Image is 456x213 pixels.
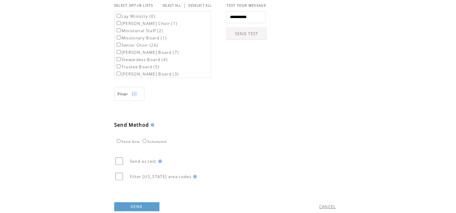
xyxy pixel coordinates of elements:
[115,35,167,41] label: Missionary Board (1)
[115,21,178,26] label: [PERSON_NAME] Choir (1)
[117,50,121,54] input: [PERSON_NAME] Board (7)
[319,204,336,209] a: CANCEL
[149,123,154,127] img: help.gif
[117,21,121,25] input: [PERSON_NAME] Choir (1)
[115,42,159,48] label: Senior Choir (26)
[115,50,179,55] label: [PERSON_NAME] Board (7)
[115,57,168,62] label: Stewardess Board (4)
[117,64,121,68] input: Trustee Board (5)
[188,4,212,8] a: DESELECT ALL
[115,64,160,69] label: Trustee Board (5)
[191,175,197,178] img: help.gif
[117,139,121,143] input: Send Now
[141,140,167,144] label: Scheduled
[115,71,179,77] label: [PERSON_NAME] Board (3)
[162,4,181,8] a: SELECT ALL
[184,3,186,8] span: |
[118,91,128,97] span: Show filters
[131,87,137,101] img: filters.png
[115,14,156,19] label: Lay Ministry (0)
[114,122,149,128] span: Send Method
[156,159,162,163] img: help.gif
[114,87,144,100] a: Filter
[114,202,159,211] a: SEND
[143,139,146,143] input: Scheduled
[115,28,163,33] label: Ministerial Staff (2)
[117,28,121,32] input: Ministerial Staff (2)
[117,35,121,39] input: Missionary Board (1)
[117,72,121,76] input: [PERSON_NAME] Board (3)
[117,43,121,47] input: Senior Choir (26)
[227,28,266,40] a: SEND TEST
[227,3,266,8] span: TEST YOUR MESSAGE
[115,140,140,144] label: Send Now
[117,14,121,18] input: Lay Ministry (0)
[117,57,121,61] input: Stewardess Board (4)
[130,174,191,179] span: Filter [US_STATE] area codes
[130,159,156,164] span: Send as test
[114,3,153,8] span: SELECT OPT-IN LISTS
